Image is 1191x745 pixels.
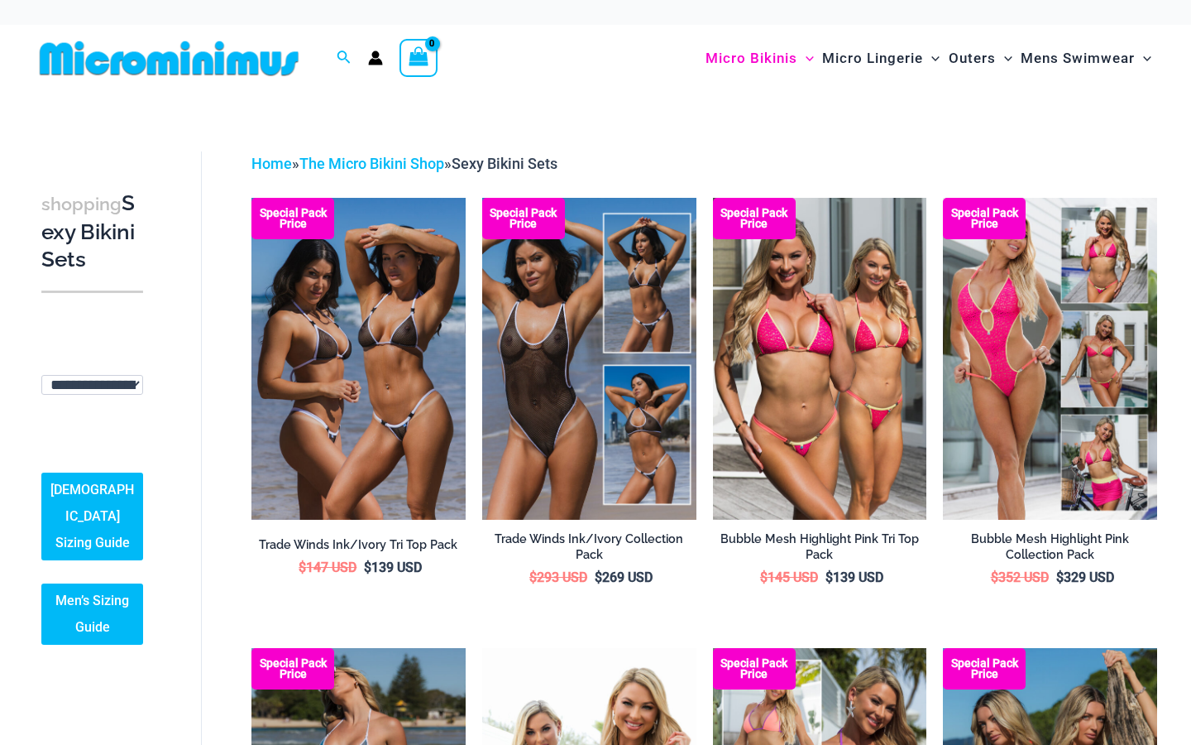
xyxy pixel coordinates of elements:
[337,48,352,69] a: Search icon link
[1016,33,1155,84] a: Mens SwimwearMenu ToggleMenu Toggle
[713,198,927,519] img: Tri Top Pack F
[251,208,334,229] b: Special Pack Price
[33,40,305,77] img: MM SHOP LOGO FLAT
[701,33,818,84] a: Micro BikinisMenu ToggleMenu Toggle
[529,570,537,585] span: $
[1056,570,1114,585] bdi: 329 USD
[251,155,292,172] a: Home
[760,570,768,585] span: $
[1021,37,1135,79] span: Mens Swimwear
[452,155,557,172] span: Sexy Bikini Sets
[996,37,1012,79] span: Menu Toggle
[699,31,1158,86] nav: Site Navigation
[949,37,996,79] span: Outers
[713,531,927,569] a: Bubble Mesh Highlight Pink Tri Top Pack
[251,537,466,559] a: Trade Winds Ink/Ivory Tri Top Pack
[713,658,796,680] b: Special Pack Price
[368,50,383,65] a: Account icon link
[825,570,833,585] span: $
[364,560,422,575] bdi: 139 USD
[825,570,883,585] bdi: 139 USD
[1056,570,1064,585] span: $
[943,198,1157,519] img: Collection Pack F
[251,198,466,519] img: Top Bum Pack
[299,155,444,172] a: The Micro Bikini Shop
[299,560,356,575] bdi: 147 USD
[41,584,143,645] a: Men’s Sizing Guide
[482,531,696,562] h2: Trade Winds Ink/Ivory Collection Pack
[943,658,1026,680] b: Special Pack Price
[299,560,306,575] span: $
[529,570,587,585] bdi: 293 USD
[945,33,1016,84] a: OutersMenu ToggleMenu Toggle
[923,37,940,79] span: Menu Toggle
[943,208,1026,229] b: Special Pack Price
[943,198,1157,519] a: Collection Pack F Collection Pack BCollection Pack B
[943,531,1157,562] h2: Bubble Mesh Highlight Pink Collection Pack
[251,198,466,519] a: Top Bum Pack Top Bum Pack bTop Bum Pack b
[595,570,653,585] bdi: 269 USD
[482,198,696,519] a: Collection Pack Collection Pack b (1)Collection Pack b (1)
[1135,37,1151,79] span: Menu Toggle
[991,570,998,585] span: $
[41,190,143,274] h3: Sexy Bikini Sets
[822,37,923,79] span: Micro Lingerie
[41,375,143,395] select: wpc-taxonomy-pa_fabric-type-746009
[713,198,927,519] a: Tri Top Pack F Tri Top Pack BTri Top Pack B
[713,531,927,562] h2: Bubble Mesh Highlight Pink Tri Top Pack
[482,208,565,229] b: Special Pack Price
[41,194,122,214] span: shopping
[482,531,696,569] a: Trade Winds Ink/Ivory Collection Pack
[595,570,602,585] span: $
[482,198,696,519] img: Collection Pack
[760,570,818,585] bdi: 145 USD
[991,570,1049,585] bdi: 352 USD
[41,473,143,560] a: [DEMOGRAPHIC_DATA] Sizing Guide
[251,537,466,553] h2: Trade Winds Ink/Ivory Tri Top Pack
[713,208,796,229] b: Special Pack Price
[251,155,557,172] span: » »
[364,560,371,575] span: $
[797,37,814,79] span: Menu Toggle
[399,39,438,77] a: View Shopping Cart, empty
[706,37,797,79] span: Micro Bikinis
[251,658,334,680] b: Special Pack Price
[818,33,944,84] a: Micro LingerieMenu ToggleMenu Toggle
[943,531,1157,569] a: Bubble Mesh Highlight Pink Collection Pack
